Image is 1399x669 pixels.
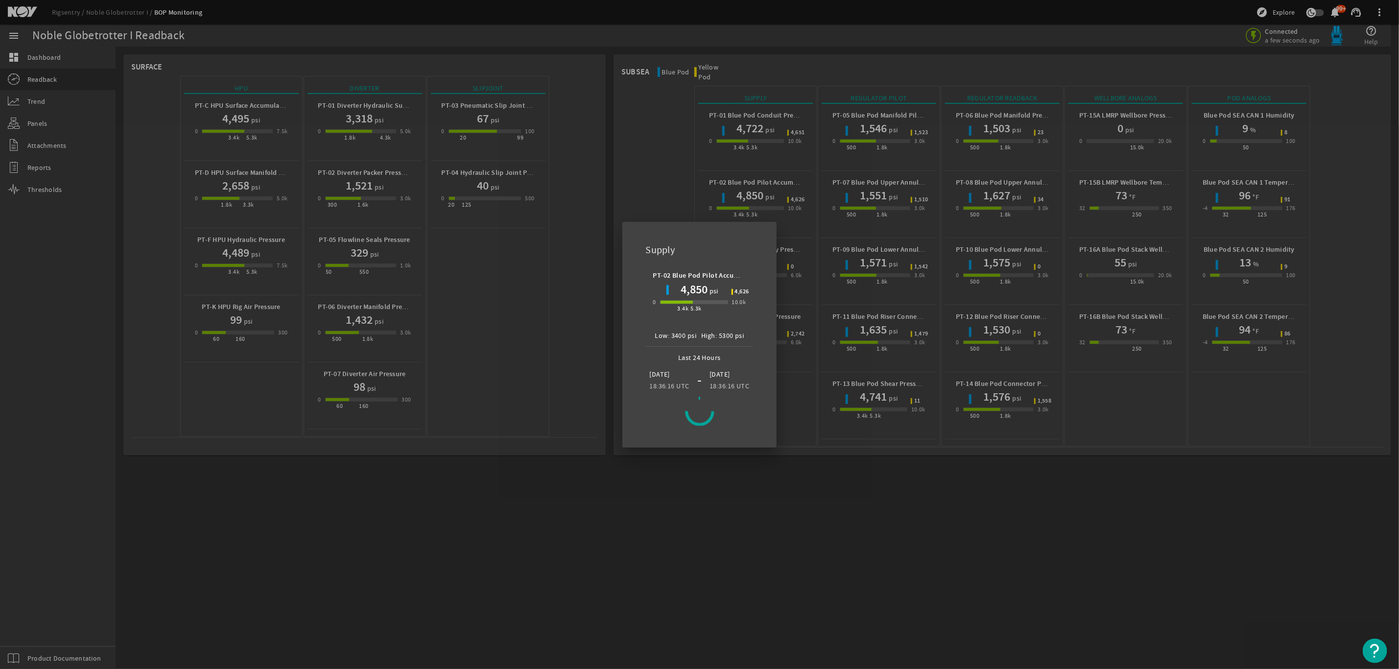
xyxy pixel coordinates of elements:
legacy-datetime-component: [DATE] [650,370,670,379]
div: High: 5300 psi [701,330,744,341]
div: Supply [634,234,765,263]
div: Low: 3400 psi [655,330,697,341]
h1: 4,850 [681,282,708,297]
legacy-datetime-component: 18:36:16 UTC [710,382,749,390]
div: - [693,374,706,386]
div: 0 [653,297,656,307]
div: 3.4k [678,304,689,313]
span: psi [708,285,718,297]
b: PT-02 Blue Pod Pilot Accumulator Pressure [653,271,788,280]
div: 5.3k [690,304,702,313]
legacy-datetime-component: [DATE] [710,370,730,379]
legacy-datetime-component: 18:36:16 UTC [650,382,689,390]
span: Last 24 Hours [673,347,726,363]
div: 10.0k [732,297,746,307]
span: 4,626 [735,289,749,295]
button: Open Resource Center [1363,639,1387,663]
